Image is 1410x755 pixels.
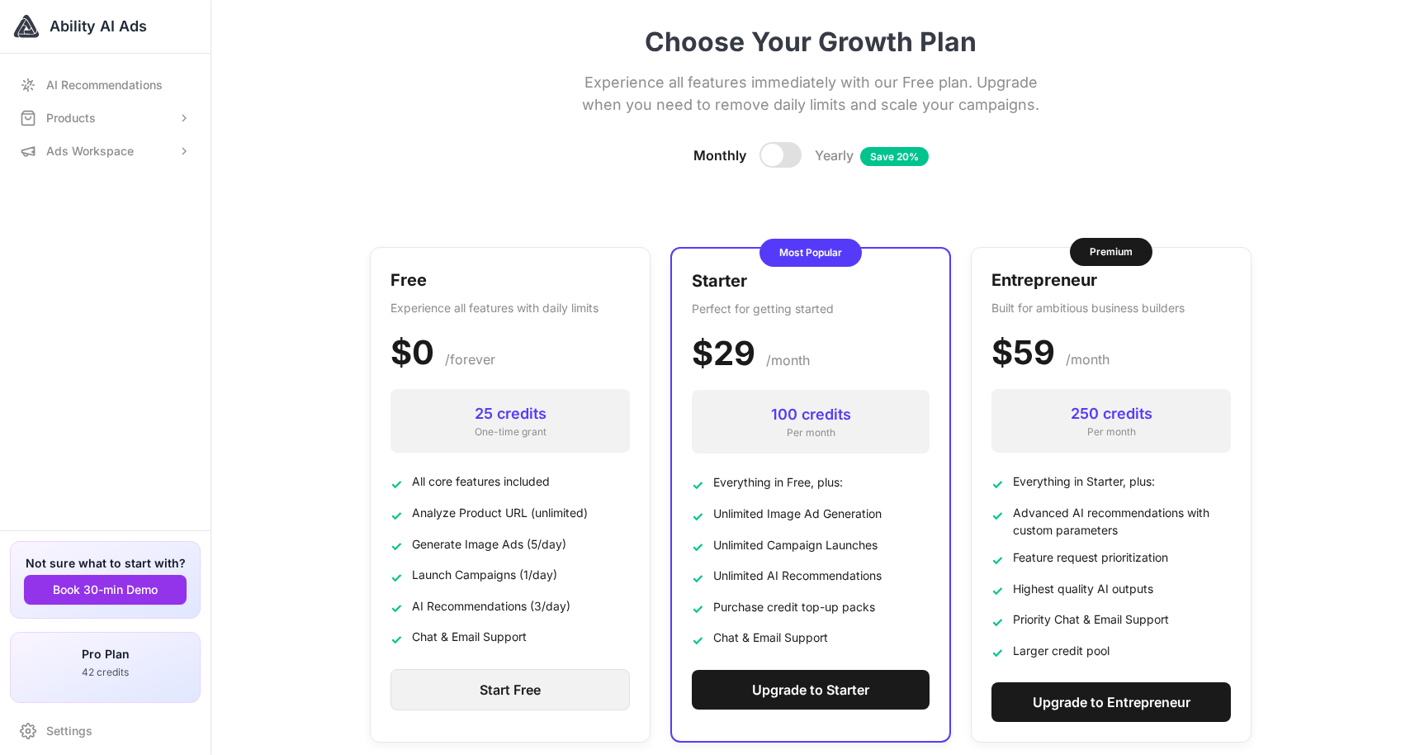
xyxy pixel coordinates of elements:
span: ✓ [390,536,402,556]
span: Yearly [815,145,929,165]
div: Per month [705,425,916,440]
span: Feature request prioritization [1013,548,1168,566]
span: ✓ [692,568,703,588]
p: Experience all features immediately with our Free plan. Upgrade when you need to remove daily lim... [563,71,1058,116]
span: ✓ [692,506,703,526]
span: ✓ [692,630,703,650]
span: Unlimited Campaign Launches [713,536,878,553]
div: Per month [1005,425,1218,439]
p: Built for ambitious business builders [991,299,1231,316]
span: Chat & Email Support [412,628,527,645]
h3: Pro Plan [24,646,187,662]
span: /month [766,352,810,368]
button: Ads Workspace [10,136,201,166]
span: Highest quality AI outputs [1013,580,1153,597]
span: ✓ [390,598,402,618]
span: $29 [692,333,755,373]
span: ✓ [991,612,1003,632]
span: Analyze Product URL (unlimited) [412,504,588,521]
span: Priority Chat & Email Support [1013,610,1169,628]
h3: Entrepreneur [991,268,1231,292]
p: 42 credits [24,666,187,679]
h3: Free [390,268,630,292]
span: Launch Campaigns (1/day) [412,566,557,583]
span: ✓ [390,506,402,525]
p: Perfect for getting started [692,300,930,317]
span: ✓ [390,629,402,649]
span: $59 [991,332,1055,373]
span: /forever [445,351,495,368]
span: ✓ [390,474,402,494]
span: Unlimited AI Recommendations [713,567,882,584]
span: Unlimited Image Ad Generation [713,505,882,522]
div: 100 credits [705,403,916,425]
span: Everything in Free, plus: [713,473,843,491]
span: AI Recommendations (3/day) [412,597,570,615]
span: Larger credit pool [1013,642,1110,659]
span: /month [1066,351,1110,368]
span: ✓ [692,537,703,557]
span: Generate Image Ads (5/day) [412,535,566,553]
span: Everything in Starter, plus: [1013,472,1155,490]
div: One-time grant [404,425,617,439]
span: ✓ [390,567,402,587]
div: 250 credits [1005,402,1218,425]
div: Ads Workspace [20,143,134,159]
h1: Choose Your Growth Plan [370,26,1251,58]
span: ✓ [991,506,1003,525]
span: $0 [390,332,434,373]
span: Ability AI Ads [50,15,147,38]
p: Experience all features with daily limits [390,299,630,316]
span: Advanced AI recommendations with custom parameters [1013,504,1231,539]
button: Upgrade to Entrepreneur [991,682,1231,722]
span: ✓ [692,599,703,619]
span: ✓ [991,643,1003,662]
span: Chat & Email Support [713,629,828,646]
span: All core features included [412,472,550,490]
a: Settings [10,716,201,746]
button: Products [10,103,201,133]
button: Upgrade to Starter [692,670,930,710]
span: Save 20% [860,147,929,166]
a: Ability AI Ads [13,13,197,40]
span: Monthly [693,145,746,165]
h3: Not sure what to start with? [24,555,187,572]
a: AI Recommendations [10,70,201,100]
div: 25 credits [404,402,617,425]
div: Products [20,110,96,126]
button: Start Free [390,669,630,710]
span: ✓ [991,581,1003,601]
span: Purchase credit top-up packs [713,598,875,615]
button: Book 30-min Demo [24,575,187,605]
span: ✓ [991,474,1003,494]
span: ✓ [991,550,1003,570]
h3: Starter [692,268,930,293]
span: ✓ [692,475,703,495]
